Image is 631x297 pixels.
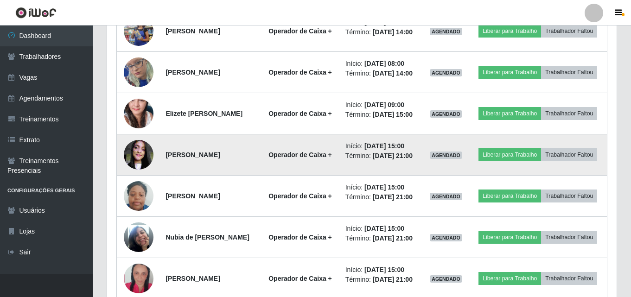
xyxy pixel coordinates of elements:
time: [DATE] 21:00 [373,152,413,159]
span: AGENDADO [430,28,462,35]
li: Término: [345,110,418,120]
button: Liberar para Trabalho [478,231,541,244]
span: AGENDADO [430,152,462,159]
button: Liberar para Trabalho [478,190,541,202]
time: [DATE] 15:00 [364,225,404,232]
strong: [PERSON_NAME] [166,192,220,200]
strong: [PERSON_NAME] [166,151,220,158]
time: [DATE] 21:00 [373,193,413,201]
strong: Operador de Caixa + [268,275,332,282]
img: 1703538078729.jpeg [124,82,153,145]
time: [DATE] 15:00 [373,111,413,118]
li: Início: [345,265,418,275]
span: AGENDADO [430,234,462,241]
button: Liberar para Trabalho [478,66,541,79]
li: Início: [345,100,418,110]
strong: Operador de Caixa + [268,151,332,158]
button: Liberar para Trabalho [478,25,541,38]
li: Início: [345,224,418,234]
strong: Nubia de [PERSON_NAME] [166,234,249,241]
li: Término: [345,69,418,78]
time: [DATE] 15:00 [364,142,404,150]
span: AGENDADO [430,110,462,118]
time: [DATE] 08:00 [364,60,404,67]
li: Término: [345,192,418,202]
img: CoreUI Logo [15,7,57,19]
strong: [PERSON_NAME] [166,275,220,282]
time: [DATE] 14:00 [373,28,413,36]
li: Início: [345,141,418,151]
span: AGENDADO [430,69,462,76]
button: Trabalhador Faltou [541,25,597,38]
time: [DATE] 14:00 [373,70,413,77]
img: 1709225632480.jpeg [124,177,153,216]
button: Liberar para Trabalho [478,148,541,161]
img: 1650504454448.jpeg [124,135,153,174]
img: 1743966945864.jpeg [124,211,153,264]
strong: [PERSON_NAME] [166,27,220,35]
time: [DATE] 15:00 [364,266,404,273]
button: Liberar para Trabalho [478,107,541,120]
time: [DATE] 21:00 [373,234,413,242]
li: Início: [345,183,418,192]
li: Término: [345,27,418,37]
time: [DATE] 15:00 [364,183,404,191]
span: AGENDADO [430,275,462,283]
strong: Elizete [PERSON_NAME] [166,110,242,117]
span: AGENDADO [430,193,462,200]
li: Término: [345,234,418,243]
time: [DATE] 09:00 [364,101,404,108]
button: Liberar para Trabalho [478,272,541,285]
button: Trabalhador Faltou [541,231,597,244]
li: Término: [345,275,418,284]
strong: Operador de Caixa + [268,27,332,35]
strong: Operador de Caixa + [268,69,332,76]
button: Trabalhador Faltou [541,272,597,285]
strong: [PERSON_NAME] [166,69,220,76]
button: Trabalhador Faltou [541,66,597,79]
strong: Operador de Caixa + [268,110,332,117]
button: Trabalhador Faltou [541,148,597,161]
strong: Operador de Caixa + [268,192,332,200]
strong: Operador de Caixa + [268,234,332,241]
img: 1751983105280.jpeg [124,40,153,104]
li: Início: [345,59,418,69]
li: Término: [345,151,418,161]
button: Trabalhador Faltou [541,190,597,202]
button: Trabalhador Faltou [541,107,597,120]
time: [DATE] 21:00 [373,276,413,283]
